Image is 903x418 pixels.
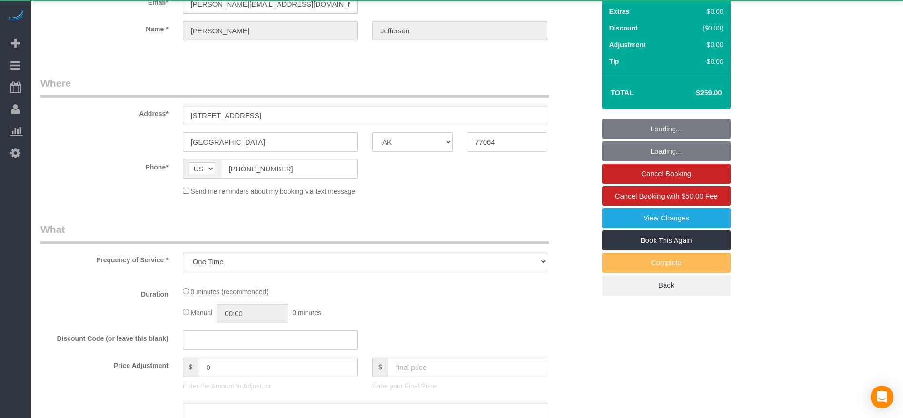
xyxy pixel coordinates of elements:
[602,208,731,228] a: View Changes
[372,21,547,40] input: Last Name*
[40,222,549,244] legend: What
[183,132,358,152] input: City*
[33,159,176,172] label: Phone*
[33,21,176,34] label: Name *
[372,381,547,391] p: Enter your Final Price
[602,230,731,250] a: Book This Again
[388,358,547,377] input: final price
[609,23,638,33] label: Discount
[667,89,722,97] h4: $259.00
[602,186,731,206] a: Cancel Booking with $50.00 Fee
[183,358,198,377] span: $
[602,275,731,295] a: Back
[679,57,724,66] div: $0.00
[609,40,646,50] label: Adjustment
[33,106,176,119] label: Address*
[467,132,547,152] input: Zip Code*
[40,76,549,98] legend: Where
[33,330,176,343] label: Discount Code (or leave this blank)
[372,358,388,377] span: $
[611,89,634,97] strong: Total
[221,159,358,179] input: Phone*
[183,381,358,391] p: Enter the Amount to Adjust, or
[33,358,176,370] label: Price Adjustment
[602,164,731,184] a: Cancel Booking
[191,288,268,296] span: 0 minutes (recommended)
[679,7,724,16] div: $0.00
[6,10,25,23] img: Automaid Logo
[292,309,321,317] span: 0 minutes
[679,40,724,50] div: $0.00
[871,386,893,408] div: Open Intercom Messenger
[609,7,630,16] label: Extras
[615,192,718,200] span: Cancel Booking with $50.00 Fee
[609,57,619,66] label: Tip
[183,21,358,40] input: First Name*
[33,252,176,265] label: Frequency of Service *
[679,23,724,33] div: ($0.00)
[191,188,356,195] span: Send me reminders about my booking via text message
[33,286,176,299] label: Duration
[191,309,213,317] span: Manual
